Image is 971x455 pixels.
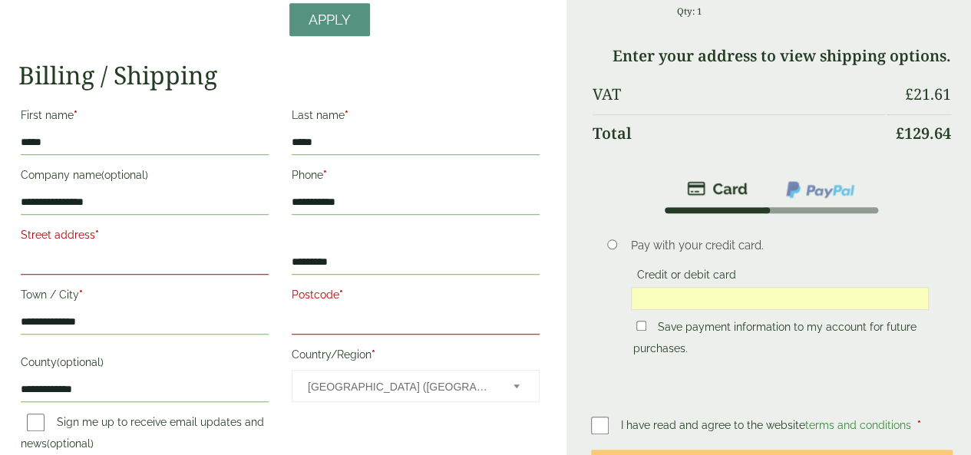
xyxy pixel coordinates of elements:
th: VAT [593,76,885,113]
p: Pay with your credit card. [631,237,930,254]
abbr: required [79,288,83,301]
input: Sign me up to receive email updates and news(optional) [27,414,45,431]
abbr: required [345,109,348,121]
label: Last name [292,104,540,130]
label: First name [21,104,269,130]
label: Phone [292,164,540,190]
label: Save payment information to my account for future purchases. [633,321,917,359]
label: Credit or debit card [631,269,742,285]
small: Qty: 1 [677,5,702,17]
span: (optional) [47,437,94,450]
iframe: Secure card payment input frame [636,292,925,305]
bdi: 21.61 [905,84,951,104]
td: Enter your address to view shipping options. [593,38,951,74]
img: stripe.png [687,180,748,198]
label: Company name [21,164,269,190]
label: Country/Region [292,344,540,370]
img: ppcp-gateway.png [784,180,856,199]
abbr: required [917,419,921,431]
abbr: required [339,288,343,301]
h2: Billing / Shipping [18,61,542,90]
span: (optional) [57,356,104,368]
span: I have read and agree to the website [621,419,914,431]
span: (optional) [101,169,148,181]
label: Street address [21,224,269,250]
bdi: 129.64 [896,123,951,143]
abbr: required [95,229,99,241]
abbr: required [372,348,375,361]
a: terms and conditions [805,419,911,431]
label: Sign me up to receive email updates and news [21,416,264,454]
abbr: required [74,109,78,121]
th: Total [593,114,885,152]
span: £ [896,123,904,143]
span: Apply [309,12,351,28]
label: Postcode [292,284,540,310]
span: United Kingdom (UK) [308,371,493,403]
abbr: required [323,169,327,181]
span: £ [905,84,913,104]
label: County [21,351,269,378]
label: Town / City [21,284,269,310]
span: Country/Region [292,370,540,402]
a: Apply [289,3,370,36]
